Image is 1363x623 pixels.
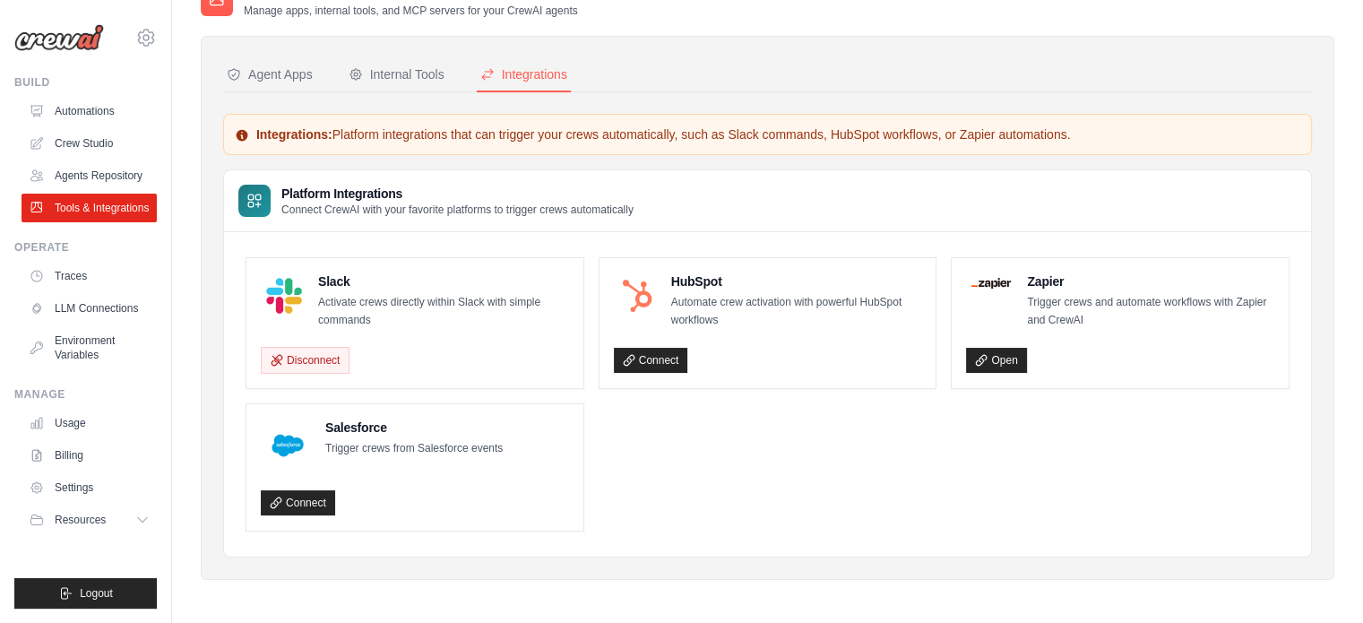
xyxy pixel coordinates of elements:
button: Logout [14,578,157,609]
div: Agent Apps [227,65,313,83]
img: Salesforce Logo [266,424,309,467]
div: Build [14,75,157,90]
a: Environment Variables [22,326,157,369]
div: Manage [14,387,157,402]
div: Internal Tools [349,65,444,83]
img: Zapier Logo [971,278,1011,289]
h4: Slack [318,273,569,290]
a: Agents Repository [22,161,157,190]
img: Logo [14,24,104,51]
a: Connect [614,348,688,373]
p: Platform integrations that can trigger your crews automatically, such as Slack commands, HubSpot ... [235,125,1300,143]
span: Resources [55,513,106,527]
button: Agent Apps [223,58,316,92]
img: Slack Logo [266,278,302,314]
a: Automations [22,97,157,125]
button: Internal Tools [345,58,448,92]
p: Manage apps, internal tools, and MCP servers for your CrewAI agents [244,4,578,18]
button: Disconnect [261,347,349,374]
div: Operate [14,240,157,255]
button: Integrations [477,58,571,92]
a: Billing [22,441,157,470]
a: Usage [22,409,157,437]
a: Open [966,348,1026,373]
p: Automate crew activation with powerful HubSpot workflows [671,294,922,329]
button: Resources [22,506,157,534]
a: Connect [261,490,335,515]
h4: Salesforce [325,419,503,437]
a: LLM Connections [22,294,157,323]
h4: Zapier [1027,273,1274,290]
a: Traces [22,262,157,290]
h4: HubSpot [671,273,922,290]
h3: Platform Integrations [281,185,634,203]
span: Logout [80,586,113,601]
a: Settings [22,473,157,502]
p: Connect CrewAI with your favorite platforms to trigger crews automatically [281,203,634,217]
p: Trigger crews and automate workflows with Zapier and CrewAI [1027,294,1274,329]
img: HubSpot Logo [619,278,655,314]
strong: Integrations: [256,127,332,142]
div: Integrations [480,65,567,83]
a: Crew Studio [22,129,157,158]
p: Activate crews directly within Slack with simple commands [318,294,569,329]
p: Trigger crews from Salesforce events [325,440,503,458]
a: Tools & Integrations [22,194,157,222]
iframe: Chat Widget [1273,537,1363,623]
